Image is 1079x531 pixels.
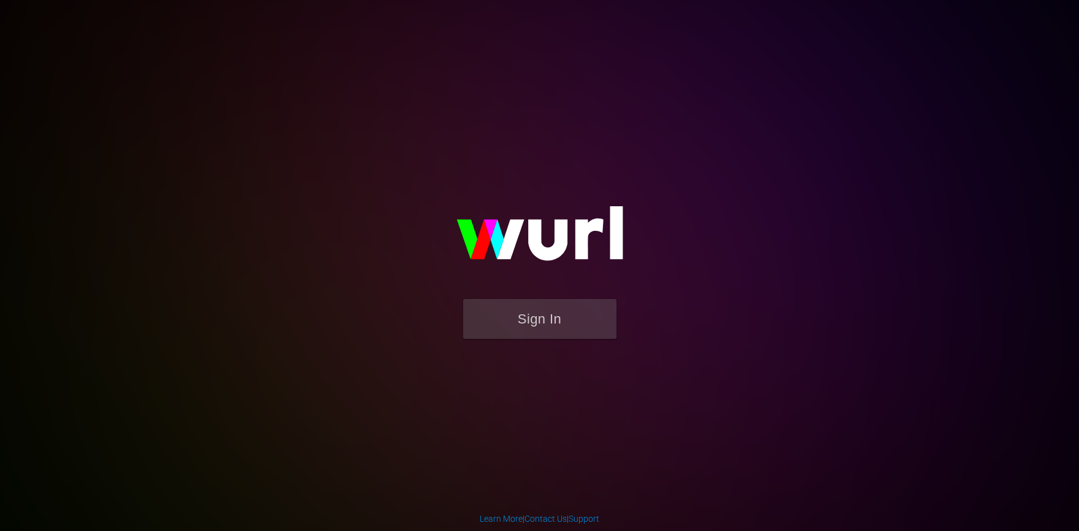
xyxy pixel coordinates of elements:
div: | | [480,513,599,525]
img: wurl-logo-on-black-223613ac3d8ba8fe6dc639794a292ebdb59501304c7dfd60c99c58986ef67473.svg [417,180,662,299]
a: Contact Us [524,514,567,524]
button: Sign In [463,299,616,339]
a: Support [569,514,599,524]
a: Learn More [480,514,523,524]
